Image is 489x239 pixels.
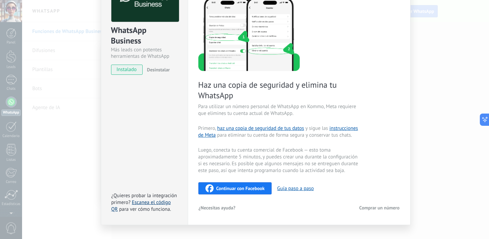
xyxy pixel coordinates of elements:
[198,182,272,194] button: Continuar con Facebook
[359,203,400,213] button: Comprar un número
[277,185,314,192] button: Guía paso a paso
[199,205,236,210] span: ¿Necesitas ayuda?
[198,125,360,139] span: Primero, y sigue las para eliminar tu cuenta de forma segura y conservar tus chats.
[198,147,360,174] span: Luego, conecta tu cuenta comercial de Facebook — esto toma aproximadamente 5 minutos, y puedes cr...
[198,103,360,117] span: Para utilizar un número personal de WhatsApp en Kommo, Meta requiere que elimines tu cuenta actua...
[359,205,400,210] span: Comprar un número
[198,203,236,213] button: ¿Necesitas ayuda?
[198,125,358,138] a: instrucciones de Meta
[111,199,171,212] a: Escanea el código QR
[111,192,177,206] span: ¿Quieres probar la integración primero?
[216,186,265,191] span: Continuar con Facebook
[198,80,360,101] span: Haz una copia de seguridad y elimina tu WhatsApp
[217,125,304,132] a: haz una copia de seguridad de tus datos
[111,25,178,47] div: WhatsApp Business
[111,47,178,59] div: Más leads con potentes herramientas de WhatsApp
[111,65,142,75] span: instalado
[147,67,170,73] span: Desinstalar
[144,65,170,75] button: Desinstalar
[119,206,171,212] span: para ver cómo funciona.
